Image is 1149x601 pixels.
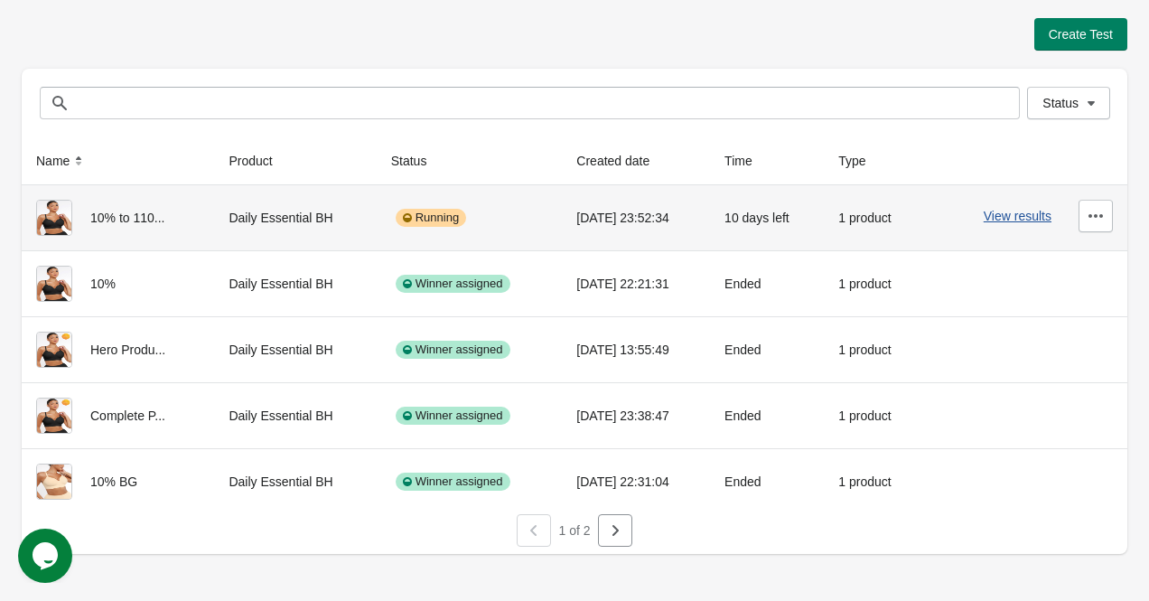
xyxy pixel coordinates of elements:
div: [DATE] 23:52:34 [576,200,696,236]
button: View results [984,209,1051,223]
div: 10 days left [724,200,809,236]
button: Status [1027,87,1110,119]
div: Hero Produ... [36,332,200,368]
div: 10% BG [36,464,200,500]
div: Daily Essential BH [229,266,361,302]
div: [DATE] 22:21:31 [576,266,696,302]
button: Create Test [1034,18,1127,51]
div: 1 product [838,464,909,500]
div: 1 product [838,332,909,368]
button: Time [717,145,778,177]
div: 10% [36,266,200,302]
div: Ended [724,266,809,302]
div: Winner assigned [396,341,510,359]
div: 10% to 110... [36,200,200,236]
div: Daily Essential BH [229,464,361,500]
div: Running [396,209,466,227]
div: Winner assigned [396,407,510,425]
div: Complete P... [36,398,200,434]
div: Daily Essential BH [229,200,361,236]
div: 1 product [838,266,909,302]
div: Daily Essential BH [229,332,361,368]
div: Ended [724,398,809,434]
button: Name [29,145,95,177]
div: 1 product [838,398,909,434]
button: Status [384,145,453,177]
div: Ended [724,332,809,368]
div: Winner assigned [396,473,510,491]
button: Created date [569,145,675,177]
span: 1 of 2 [558,523,590,538]
span: Status [1042,96,1079,110]
div: [DATE] 22:31:04 [576,464,696,500]
button: Product [221,145,297,177]
div: Daily Essential BH [229,398,361,434]
div: Ended [724,464,809,500]
button: Type [831,145,891,177]
iframe: chat widget [18,529,76,583]
div: 1 product [838,200,909,236]
div: [DATE] 23:38:47 [576,398,696,434]
div: Winner assigned [396,275,510,293]
span: Create Test [1049,27,1113,42]
div: [DATE] 13:55:49 [576,332,696,368]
